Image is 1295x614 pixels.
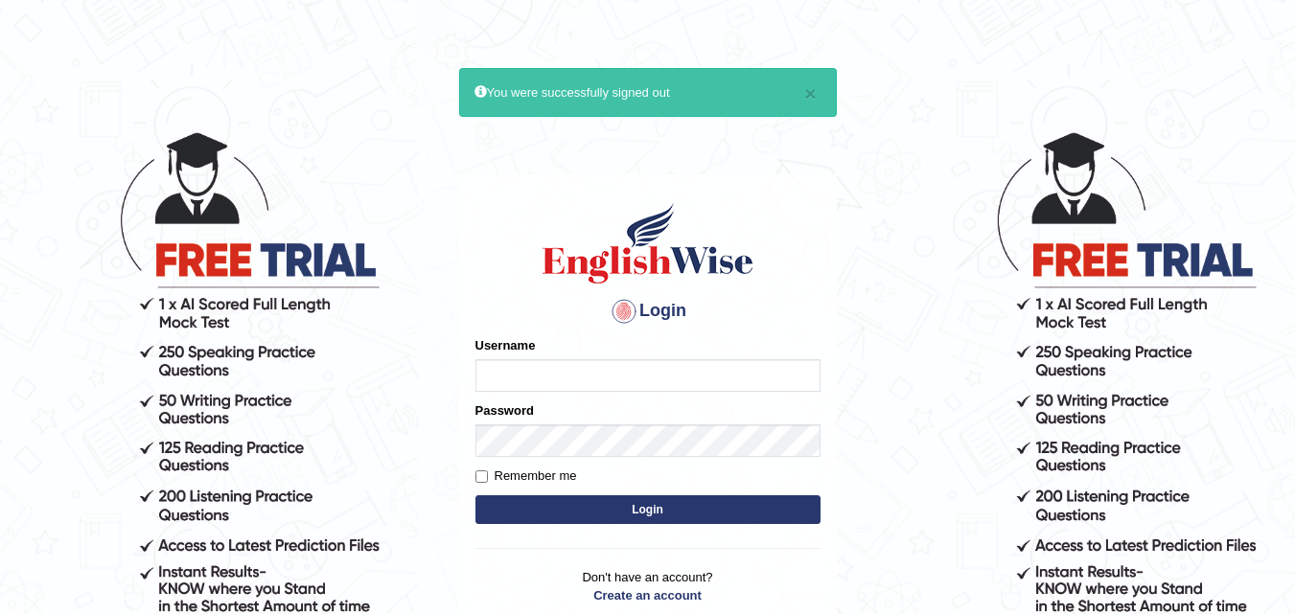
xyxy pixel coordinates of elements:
button: Login [475,495,821,524]
label: Remember me [475,466,577,486]
img: Logo of English Wise sign in for intelligent practice with AI [539,200,757,286]
h4: Login [475,296,821,327]
div: You were successfully signed out [459,68,837,117]
input: Remember me [475,470,488,483]
a: Create an account [475,586,821,604]
label: Password [475,401,534,420]
label: Username [475,336,536,354]
button: × [804,83,816,103]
